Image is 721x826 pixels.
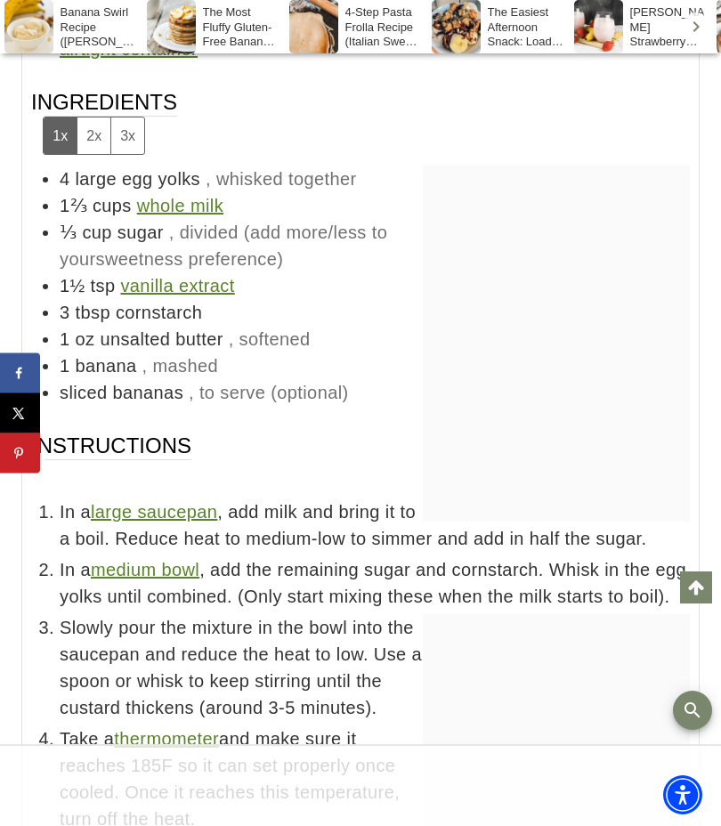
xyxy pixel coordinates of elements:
span: Ingredients [31,88,177,155]
button: Adjust servings by 2x [77,117,110,154]
button: Adjust servings by 3x [110,117,144,154]
span: cup [82,223,111,242]
a: large saucepan [91,502,217,522]
span: large egg yolks [76,169,201,189]
span: sliced bananas [60,383,183,402]
span: , divided (add more/less to yoursweetness preference) [60,223,387,269]
span: tsp [91,276,116,296]
a: vanilla extract [120,276,234,296]
a: airtight container [60,39,198,59]
span: 4 [60,169,70,189]
span: unsalted butter [100,329,223,349]
span: In a , add milk and bring it to a boil. Reduce heat to medium-low to simmer and add in half the s... [60,498,690,552]
span: 1 [60,356,70,376]
span: In a , add the remaining sugar and cornstarch. Whisk in the egg yolks until combined. (Only start... [60,556,690,610]
a: medium bowl [91,560,199,579]
span: 1½ [60,276,85,296]
a: thermometer [114,729,219,749]
span: sugar [117,223,164,242]
button: Adjust servings by 1x [44,117,77,154]
span: cornstarch [116,303,202,322]
span: Instructions [31,432,191,488]
iframe: Advertisement [36,746,685,826]
span: , whisked together [206,169,357,189]
span: , to serve (optional) [189,383,349,402]
span: 1 [60,329,70,349]
span: ⅓ [60,223,77,242]
span: 3 [60,303,70,322]
span: , mashed [142,356,218,376]
iframe: Advertisement [556,166,557,166]
a: whole milk [137,196,223,215]
a: Scroll to top [680,571,712,603]
span: cups [93,196,132,215]
span: , softened [229,329,311,349]
div: Accessibility Menu [663,775,702,814]
span: tbsp [76,303,110,322]
span: banana [76,356,137,376]
span: 1⅔ [60,196,87,215]
span: Slowly pour the mixture in the bowl into the saucepan and reduce the heat to low. Use a spoon or ... [60,614,690,721]
span: oz [76,329,95,349]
